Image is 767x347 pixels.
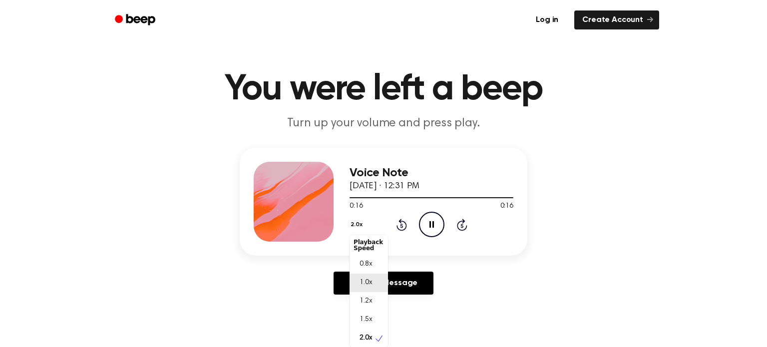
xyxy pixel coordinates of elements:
[360,259,372,270] span: 0.8x
[350,235,388,347] div: 2.0x
[350,235,388,255] div: Playback Speed
[360,278,372,288] span: 1.0x
[360,333,372,344] span: 2.0x
[350,216,366,233] button: 2.0x
[360,315,372,325] span: 1.5x
[360,296,372,307] span: 1.2x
